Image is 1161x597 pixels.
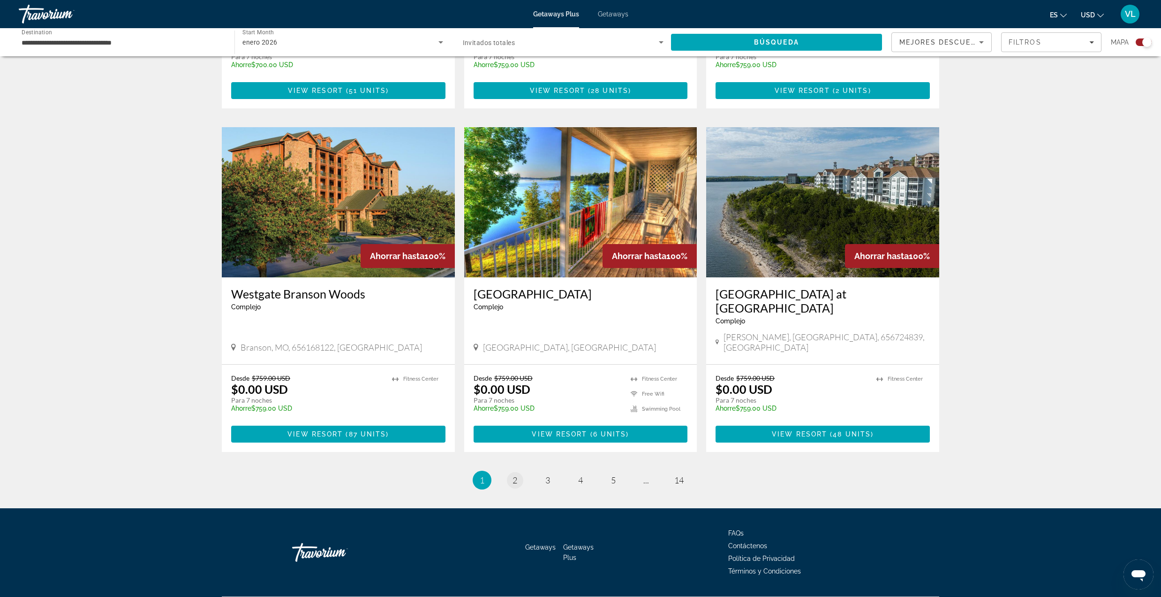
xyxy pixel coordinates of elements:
span: 14 [674,475,684,485]
img: Westgate Branson Woods [222,127,455,277]
button: User Menu [1118,4,1142,24]
p: Para 7 noches [716,396,867,405]
span: 48 units [833,430,871,438]
span: Mapa [1111,36,1129,49]
span: ( ) [585,87,631,94]
button: View Resort(28 units) [474,82,688,99]
span: Ahorre [474,405,494,412]
span: Ahorrar hasta [612,251,666,261]
span: [GEOGRAPHIC_DATA], [GEOGRAPHIC_DATA] [483,342,656,352]
span: Desde [716,374,734,382]
span: es [1050,11,1058,19]
button: View Resort(51 units) [231,82,445,99]
span: 2 units [836,87,868,94]
p: $0.00 USD [231,382,288,396]
span: ( ) [343,87,389,94]
a: Getaways [598,10,628,18]
span: View Resort [775,87,830,94]
a: Travorium [19,2,113,26]
span: View Resort [530,87,585,94]
p: $759.00 USD [716,405,867,412]
span: Complejo [716,317,745,325]
p: $0.00 USD [474,382,530,396]
span: Fitness Center [642,376,677,382]
span: 6 units [593,430,626,438]
p: Para 7 noches [231,396,383,405]
nav: Pagination [222,471,939,490]
a: Contáctenos [728,542,767,550]
a: Go Home [292,538,386,566]
span: [PERSON_NAME], [GEOGRAPHIC_DATA], 656724839, [GEOGRAPHIC_DATA] [724,332,929,352]
div: 100% [845,244,939,268]
mat-select: Sort by [899,37,984,48]
span: View Resort [532,430,587,438]
a: Política de Privacidad [728,555,795,562]
span: Destination [22,29,52,35]
button: View Resort(2 units) [716,82,930,99]
span: Búsqueda [754,38,799,46]
span: 4 [578,475,583,485]
span: ... [643,475,649,485]
p: Para 7 noches [231,53,383,61]
input: Select destination [22,37,222,48]
span: Ahorre [231,61,251,69]
div: 100% [603,244,697,268]
h3: [GEOGRAPHIC_DATA] at [GEOGRAPHIC_DATA] [716,287,930,315]
p: $759.00 USD [474,405,622,412]
span: Ahorre [716,405,736,412]
span: ( ) [827,430,874,438]
span: Complejo [474,303,503,311]
a: Términos y Condiciones [728,567,801,575]
a: Westgate Branson Woods [231,287,445,301]
button: Filters [1001,32,1101,52]
a: Getaways Plus [533,10,579,18]
a: Crown Point Resort [464,127,697,277]
span: View Resort [772,430,827,438]
p: $700.00 USD [231,61,383,69]
button: View Resort(48 units) [716,426,930,443]
span: VL [1125,9,1136,19]
span: 2 [513,475,517,485]
span: Desde [231,374,249,382]
span: $759.00 USD [736,374,775,382]
span: Mejores descuentos [899,38,993,46]
span: Swimming Pool [642,406,680,412]
a: [GEOGRAPHIC_DATA] [474,287,688,301]
span: USD [1081,11,1095,19]
span: Ahorre [231,405,251,412]
span: enero 2026 [242,38,277,46]
p: $0.00 USD [716,382,772,396]
button: View Resort(6 units) [474,426,688,443]
span: $759.00 USD [252,374,290,382]
span: Getaways [525,543,556,551]
a: FAQs [728,529,744,537]
span: View Resort [287,430,343,438]
span: Ahorrar hasta [370,251,424,261]
p: Para 7 noches [716,53,864,61]
a: View Resort(87 units) [231,426,445,443]
span: Fitness Center [403,376,438,382]
p: Para 7 noches [474,53,625,61]
span: Desde [474,374,492,382]
span: Fitness Center [888,376,923,382]
p: $759.00 USD [474,61,625,69]
a: Getaways Plus [563,543,594,561]
span: 5 [611,475,616,485]
span: 87 units [349,430,386,438]
p: $759.00 USD [231,405,383,412]
img: Westgate Branson Lakes at Emerald Pointe [706,127,939,277]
